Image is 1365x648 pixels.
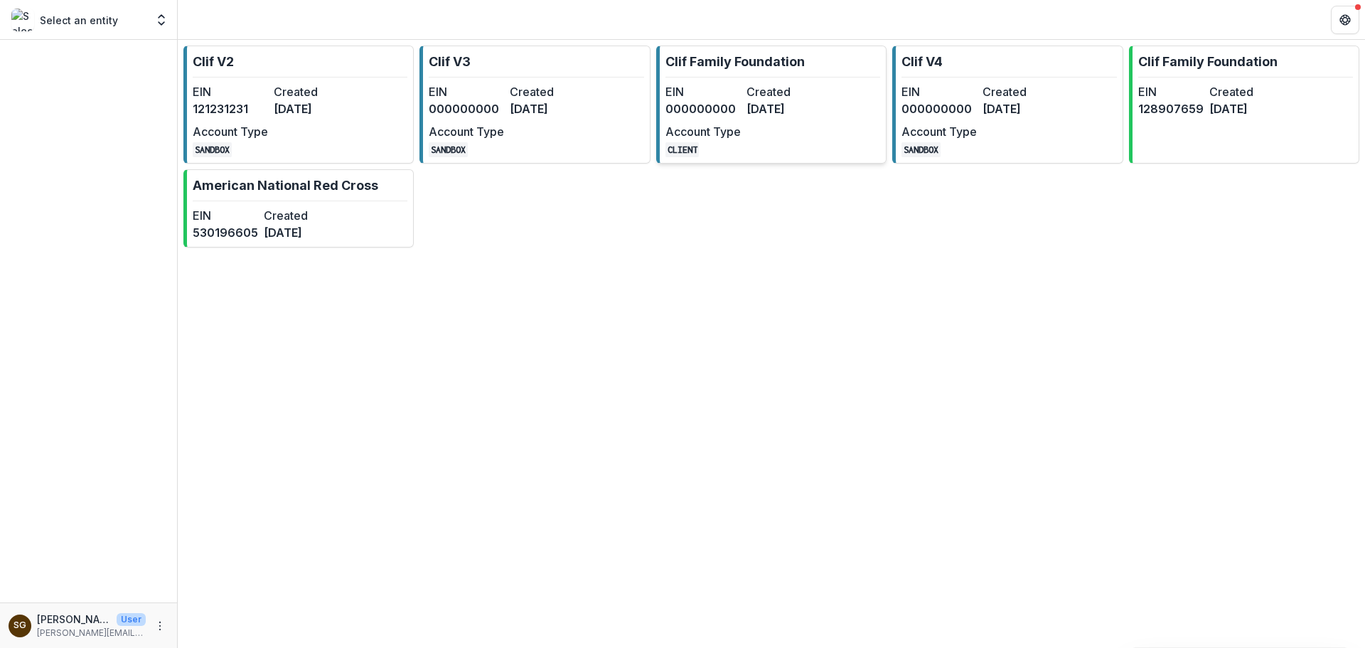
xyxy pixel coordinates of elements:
dd: 530196605 [193,224,258,241]
dt: Created [264,207,329,224]
p: [PERSON_NAME] [37,612,111,627]
code: CLIENT [665,142,700,157]
button: Open entity switcher [151,6,171,34]
dt: EIN [665,83,741,100]
button: Get Help [1331,6,1359,34]
dt: EIN [193,207,258,224]
code: SANDBOX [901,142,941,157]
dt: Account Type [429,123,504,140]
code: SANDBOX [429,142,468,157]
a: Clif Family FoundationEIN128907659Created[DATE] [1129,46,1359,164]
dt: Created [983,83,1058,100]
dt: EIN [193,83,268,100]
dd: 000000000 [901,100,977,117]
p: Select an entity [40,13,118,28]
dt: Created [510,83,585,100]
a: American National Red CrossEIN530196605Created[DATE] [183,169,414,248]
a: Clif V2EIN121231231Created[DATE]Account TypeSANDBOX [183,46,414,164]
dd: 000000000 [665,100,741,117]
p: Clif V2 [193,52,234,71]
p: [PERSON_NAME][EMAIL_ADDRESS][DOMAIN_NAME] [37,627,146,639]
dd: 000000000 [429,100,504,117]
dd: 121231231 [193,100,268,117]
img: Select an entity [11,9,34,31]
dt: Created [1209,83,1275,100]
p: American National Red Cross [193,176,378,195]
dt: EIN [901,83,977,100]
dd: [DATE] [1209,100,1275,117]
dd: 128907659 [1138,100,1204,117]
a: Clif Family FoundationEIN000000000Created[DATE]Account TypeCLIENT [656,46,887,164]
p: Clif Family Foundation [1138,52,1278,71]
dt: Created [746,83,822,100]
p: Clif Family Foundation [665,52,805,71]
p: Clif V3 [429,52,471,71]
p: Clif V4 [901,52,943,71]
dd: [DATE] [274,100,349,117]
dt: Created [274,83,349,100]
p: User [117,613,146,626]
dd: [DATE] [746,100,822,117]
dt: EIN [1138,83,1204,100]
dt: Account Type [901,123,977,140]
div: Sarah Grady [14,621,26,630]
dt: EIN [429,83,504,100]
dd: [DATE] [510,100,585,117]
dd: [DATE] [983,100,1058,117]
dd: [DATE] [264,224,329,241]
button: More [151,617,168,634]
a: Clif V4EIN000000000Created[DATE]Account TypeSANDBOX [892,46,1123,164]
dt: Account Type [193,123,268,140]
code: SANDBOX [193,142,232,157]
a: Clif V3EIN000000000Created[DATE]Account TypeSANDBOX [419,46,650,164]
dt: Account Type [665,123,741,140]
